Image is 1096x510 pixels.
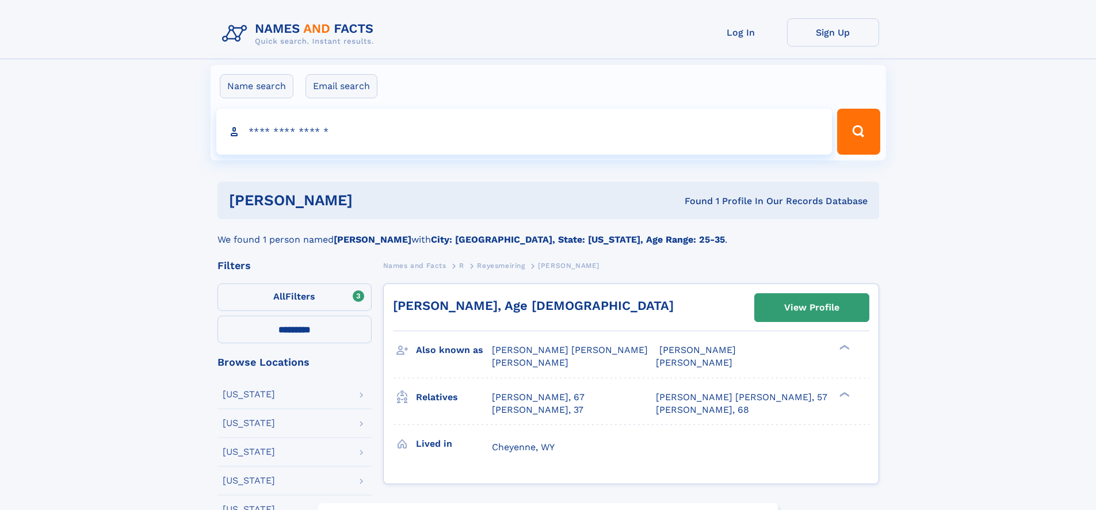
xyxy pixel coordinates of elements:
a: [PERSON_NAME], 68 [656,404,749,416]
span: [PERSON_NAME] [PERSON_NAME] [492,344,648,355]
span: R [459,262,464,270]
label: Email search [305,74,377,98]
div: [US_STATE] [223,390,275,399]
a: Log In [695,18,787,47]
div: Browse Locations [217,357,372,367]
div: We found 1 person named with . [217,219,879,247]
label: Name search [220,74,293,98]
a: [PERSON_NAME] [PERSON_NAME], 57 [656,391,827,404]
h1: [PERSON_NAME] [229,193,519,208]
span: [PERSON_NAME] [492,357,568,368]
a: R [459,258,464,273]
div: ❯ [837,344,850,351]
div: [US_STATE] [223,447,275,457]
span: [PERSON_NAME] [656,357,732,368]
span: Reyesmeiring [477,262,525,270]
label: Filters [217,283,372,311]
b: [PERSON_NAME] [334,234,411,245]
a: [PERSON_NAME], 37 [492,404,583,416]
h3: Lived in [416,434,492,454]
span: [PERSON_NAME] [538,262,599,270]
div: [US_STATE] [223,476,275,485]
div: Found 1 Profile In Our Records Database [518,195,868,208]
a: Reyesmeiring [477,258,525,273]
button: Search Button [837,109,880,155]
h3: Also known as [416,340,492,360]
div: Filters [217,260,372,271]
div: [US_STATE] [223,419,275,428]
h3: Relatives [416,388,492,407]
a: [PERSON_NAME], Age [DEMOGRAPHIC_DATA] [393,298,674,313]
a: [PERSON_NAME], 67 [492,391,585,404]
b: City: [GEOGRAPHIC_DATA], State: [US_STATE], Age Range: 25-35 [431,234,725,245]
div: View Profile [784,294,839,321]
span: Cheyenne, WY [492,442,555,453]
div: ❯ [837,390,850,398]
a: View Profile [755,294,869,321]
input: search input [216,109,832,155]
img: Logo Names and Facts [217,18,383,49]
span: [PERSON_NAME] [659,344,736,355]
a: Names and Facts [383,258,446,273]
a: Sign Up [787,18,879,47]
span: All [273,291,285,302]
